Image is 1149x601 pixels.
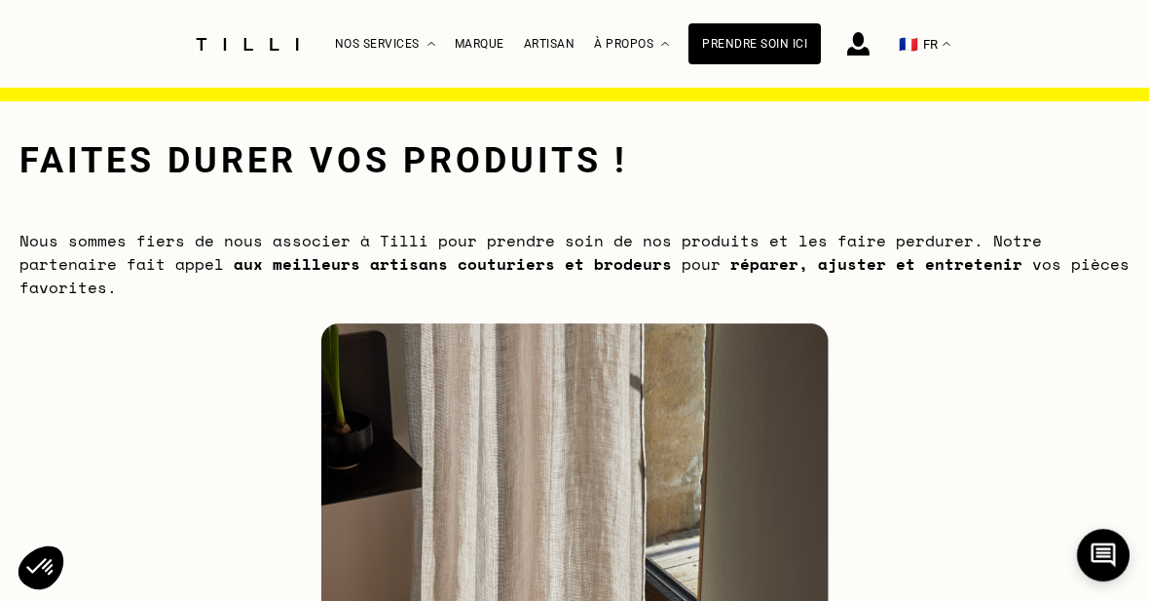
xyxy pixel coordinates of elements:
a: Prendre soin ici [688,23,821,64]
h1: Faites durer vos produits ! [19,140,628,181]
div: Nos services [335,1,435,88]
b: réparer, ajuster et entretenir [730,252,1022,276]
img: Logo du service de couturière Tilli [189,38,306,51]
img: Menu déroulant à propos [661,42,669,47]
img: Menu déroulant [427,42,435,47]
span: Nous sommes fiers de nous associer à Tilli pour prendre soin de nos produits et les faire perdure... [19,229,1130,299]
a: Marque [455,37,504,51]
span: 🇫🇷 [899,35,918,54]
div: À propos [594,1,669,88]
img: icône connexion [847,32,870,56]
a: Artisan [524,37,575,51]
b: aux meilleurs artisans couturiers et brodeurs [234,252,672,276]
img: menu déroulant [943,42,950,47]
button: 🇫🇷 FR [889,1,960,88]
